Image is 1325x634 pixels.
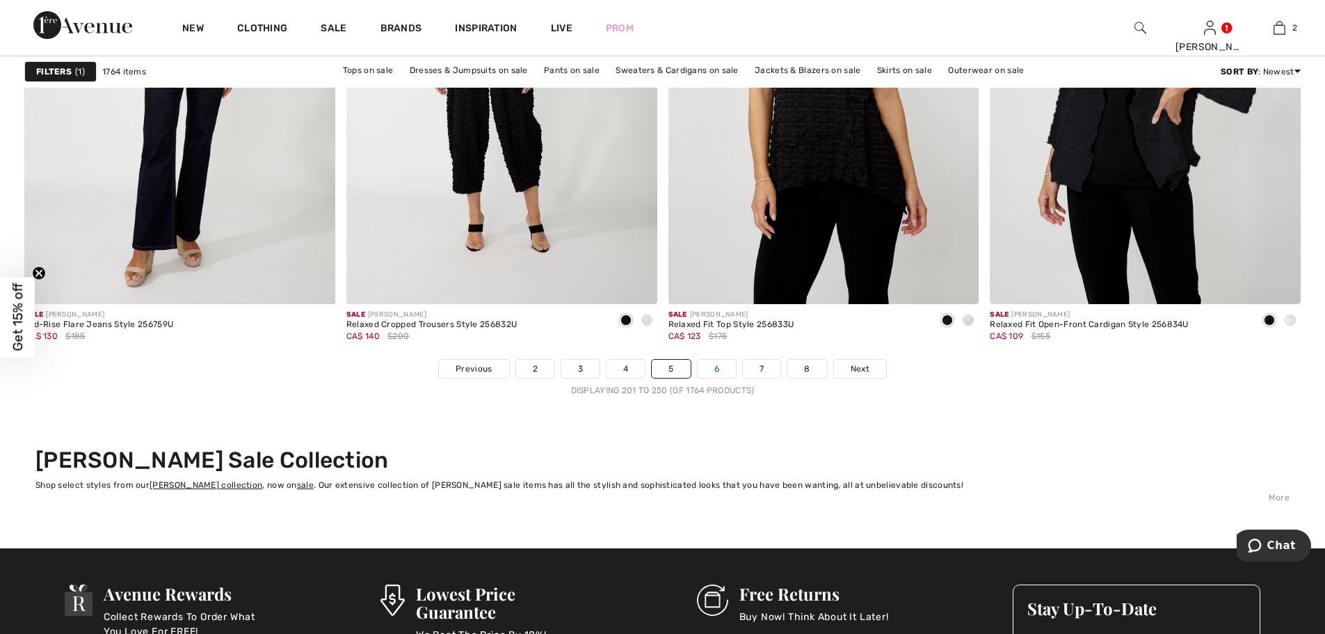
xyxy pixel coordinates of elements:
[35,491,1290,504] div: More
[739,585,889,603] h3: Free Returns
[1280,310,1301,333] div: Off White
[652,360,690,378] a: 5
[387,330,409,342] span: $200
[416,585,590,621] h3: Lowest Price Guarantee
[941,61,1031,79] a: Outerwear on sale
[937,310,958,333] div: Black
[990,320,1189,330] div: Relaxed Fit Open-Front Cardigan Style 256834U
[346,331,380,341] span: CA$ 140
[990,310,1009,319] span: Sale
[990,310,1189,320] div: [PERSON_NAME]
[668,320,794,330] div: Relaxed Fit Top Style 256833U
[698,360,736,378] a: 6
[35,447,1290,473] h2: [PERSON_NAME] Sale Collection
[380,22,422,37] a: Brands
[1175,40,1244,54] div: [PERSON_NAME]
[668,310,687,319] span: Sale
[35,479,1290,491] div: Shop select styles from our , now on . Our extensive collection of [PERSON_NAME] sale items has a...
[403,61,535,79] a: Dresses & Jumpsuits on sale
[32,266,46,280] button: Close teaser
[1292,22,1297,34] span: 2
[1221,67,1258,77] strong: Sort By
[636,310,657,333] div: Off White
[24,359,1301,397] nav: Page navigation
[990,331,1023,341] span: CA$ 109
[834,360,886,378] a: Next
[24,331,58,341] span: CA$ 130
[537,61,607,79] a: Pants on sale
[561,360,600,378] a: 3
[958,310,979,333] div: Off White
[851,363,869,375] span: Next
[346,310,517,320] div: [PERSON_NAME]
[1027,599,1246,617] h3: Stay Up-To-Date
[150,480,262,490] a: [PERSON_NAME] collection
[439,360,508,378] a: Previous
[697,585,728,616] img: Free Returns
[1259,310,1280,333] div: Black
[24,320,173,330] div: Mid-Rise Flare Jeans Style 256759U
[24,384,1301,397] div: Displaying 201 to 250 (of 1764 products)
[346,320,517,330] div: Relaxed Cropped Trousers Style 256832U
[787,360,826,378] a: 8
[1204,21,1216,34] a: Sign In
[1237,530,1311,564] iframe: Opens a widget where you can chat to one of our agents
[668,331,701,341] span: CA$ 123
[65,330,85,342] span: $185
[336,61,401,79] a: Tops on sale
[709,330,727,342] span: $175
[102,65,146,78] span: 1764 items
[743,360,780,378] a: 7
[1245,19,1313,36] a: 2
[616,310,636,333] div: Black
[748,61,868,79] a: Jackets & Blazers on sale
[668,310,794,320] div: [PERSON_NAME]
[870,61,939,79] a: Skirts on sale
[455,22,517,37] span: Inspiration
[516,360,554,378] a: 2
[1134,19,1146,36] img: search the website
[1204,19,1216,36] img: My Info
[1274,19,1285,36] img: My Bag
[75,65,85,78] span: 1
[1031,330,1050,342] span: $155
[609,61,745,79] a: Sweaters & Cardigans on sale
[24,310,173,320] div: [PERSON_NAME]
[297,480,314,490] a: sale
[33,11,132,39] img: 1ère Avenue
[10,283,26,351] span: Get 15% off
[65,585,93,616] img: Avenue Rewards
[606,21,634,35] a: Prom
[36,65,72,78] strong: Filters
[237,22,287,37] a: Clothing
[104,585,273,603] h3: Avenue Rewards
[321,22,346,37] a: Sale
[380,585,404,616] img: Lowest Price Guarantee
[1221,65,1301,78] div: : Newest
[182,22,204,37] a: New
[551,21,572,35] a: Live
[456,363,492,375] span: Previous
[346,310,365,319] span: Sale
[607,360,645,378] a: 4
